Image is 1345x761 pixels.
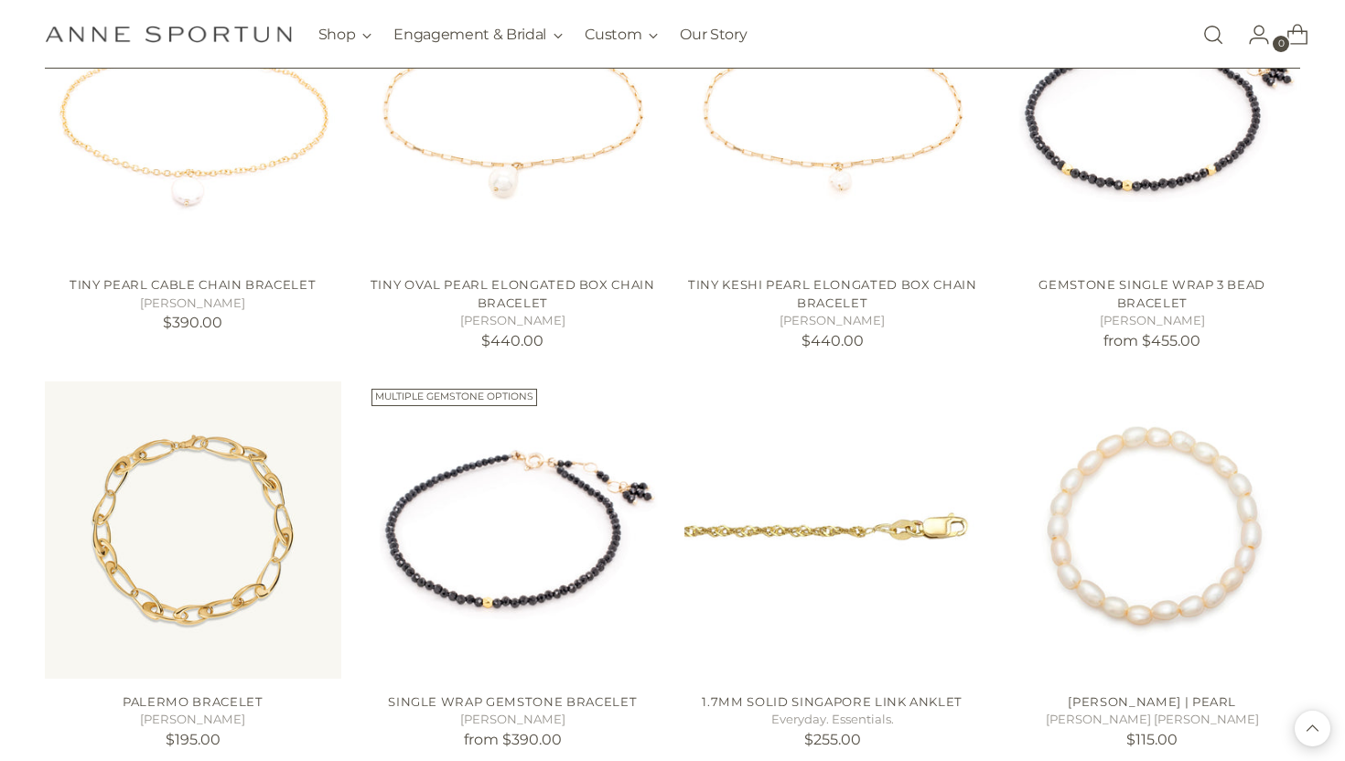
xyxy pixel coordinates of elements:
[371,277,655,310] a: Tiny Oval Pearl Elongated Box Chain Bracelet
[481,332,543,349] span: $440.00
[45,381,342,679] a: Palermo Bracelet
[45,711,342,729] h5: [PERSON_NAME]
[1233,16,1270,53] a: Go to the account page
[45,295,342,313] h5: [PERSON_NAME]
[364,381,662,679] a: Single Wrap Gemstone Bracelet
[318,15,372,55] button: Shop
[1126,731,1178,748] span: $115.00
[1068,694,1236,709] a: [PERSON_NAME] | Pearl
[388,694,637,709] a: Single Wrap Gemstone Bracelet
[680,15,747,55] a: Our Story
[166,731,221,748] span: $195.00
[1195,16,1232,53] a: Open search modal
[802,332,864,349] span: $440.00
[684,381,982,679] a: 1.7mm Solid Singapore Link Anklet
[163,314,222,331] span: $390.00
[364,312,662,330] h5: [PERSON_NAME]
[364,711,662,729] h5: [PERSON_NAME]
[684,711,982,729] h5: Everyday. Essentials.
[1004,711,1301,729] h5: [PERSON_NAME] [PERSON_NAME]
[123,694,264,709] a: Palermo Bracelet
[393,15,563,55] button: Engagement & Bridal
[1004,381,1301,679] a: Kate Bracelet | Pearl
[585,15,658,55] button: Custom
[1295,711,1330,746] button: Back to top
[45,26,292,43] a: Anne Sportun Fine Jewellery
[364,729,662,751] p: from $390.00
[1272,16,1308,53] a: Open cart modal
[688,277,977,310] a: Tiny Keshi Pearl Elongated Box Chain Bracelet
[1004,330,1301,352] p: from $455.00
[70,277,316,292] a: Tiny Pearl Cable Chain Bracelet
[804,731,861,748] span: $255.00
[702,694,963,709] a: 1.7mm Solid Singapore Link Anklet
[1038,277,1265,310] a: Gemstone Single Wrap 3 Bead Bracelet
[1273,36,1289,52] span: 0
[1004,312,1301,330] h5: [PERSON_NAME]
[684,312,982,330] h5: [PERSON_NAME]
